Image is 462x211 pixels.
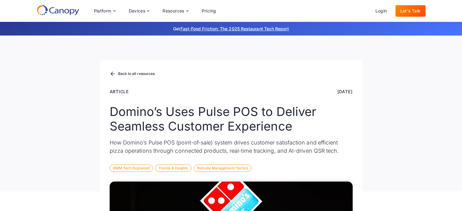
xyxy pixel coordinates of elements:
[163,9,184,13] div: Resources
[110,104,353,134] h1: Domino’s Uses Pulse POS to Deliver Seamless Customer Experience
[94,9,111,13] div: Platform
[197,5,221,17] a: Pricing
[89,5,120,17] div: Platform
[337,88,353,95] div: [DATE]
[118,72,155,76] div: Back to all resources
[110,88,129,95] div: Article
[110,138,353,155] p: How Domino’s Pulse POS (point-of-sale) system drives customer satisfaction and efficient pizza op...
[82,26,380,32] p: Get
[110,165,153,172] div: RMM Tech Explained
[395,5,426,17] a: Let's Talk
[371,5,392,17] a: Login
[158,5,193,17] div: Resources
[129,9,145,13] div: Devices
[180,26,289,31] a: Fast-Food Friction: The 2025 Restaurant Tech Report
[155,165,191,172] div: Trends & Insights
[194,165,252,172] div: Remote Management Tactics
[124,5,154,17] div: Devices
[110,70,155,78] a: Back to all resources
